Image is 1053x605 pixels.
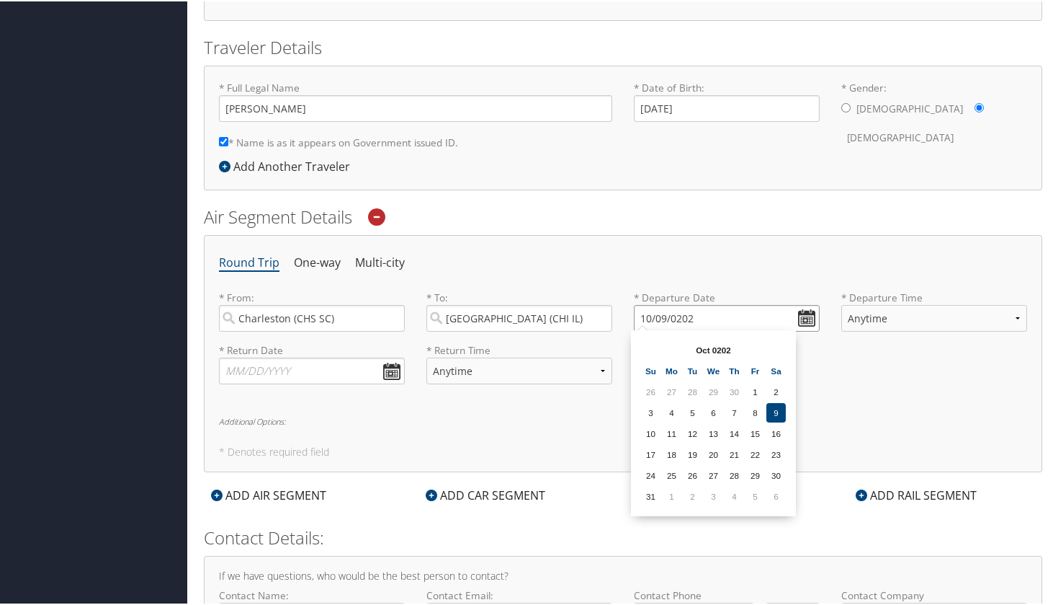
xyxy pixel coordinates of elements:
h2: Traveler Details [204,34,1042,58]
td: 26 [683,464,702,484]
h5: * Denotes required field [219,446,1027,456]
label: * Full Legal Name [219,79,612,120]
input: City or Airport Code [219,304,405,330]
td: 1 [662,485,681,505]
td: 23 [766,443,786,463]
div: ADD CAR SEGMENT [419,485,553,503]
h2: Air Segment Details [204,203,1042,228]
label: * Return Date [219,342,405,356]
th: Th [725,360,744,379]
td: 24 [641,464,660,484]
td: 30 [725,381,744,400]
td: 28 [725,464,744,484]
label: * From: [219,289,405,330]
li: Multi-city [355,249,405,275]
input: MM/DD/YYYY [634,304,820,330]
td: 15 [745,423,765,442]
td: 16 [766,423,786,442]
input: * Gender:[DEMOGRAPHIC_DATA][DEMOGRAPHIC_DATA] [974,102,984,111]
td: 21 [725,443,744,463]
td: 30 [766,464,786,484]
th: Fr [745,360,765,379]
td: 7 [725,402,744,421]
td: 6 [766,485,786,505]
select: * Departure Time [841,304,1027,330]
td: 8 [745,402,765,421]
div: ADD AIR SEGMENT [204,485,333,503]
label: * Name is as it appears on Government issued ID. [219,128,458,154]
label: * Date of Birth: [634,79,820,120]
label: * To: [426,289,612,330]
td: 18 [662,443,681,463]
td: 22 [745,443,765,463]
th: Tu [683,360,702,379]
td: 1 [745,381,765,400]
td: 3 [641,402,660,421]
td: 4 [725,485,744,505]
td: 31 [641,485,660,505]
td: 3 [704,485,723,505]
td: 27 [704,464,723,484]
td: 9 [766,402,786,421]
input: * Full Legal Name [219,94,612,120]
input: * Date of Birth: [634,94,820,120]
label: [DEMOGRAPHIC_DATA] [847,123,954,150]
td: 29 [745,464,765,484]
label: * Gender: [841,79,1027,151]
td: 26 [641,381,660,400]
th: Mo [662,360,681,379]
label: * Return Time [426,342,612,356]
li: Round Trip [219,249,279,275]
td: 5 [745,485,765,505]
li: One-way [294,249,341,275]
td: 27 [662,381,681,400]
h4: If we have questions, who would be the best person to contact? [219,570,1027,580]
div: ADD RAIL SEGMENT [849,485,985,503]
td: 11 [662,423,681,442]
td: 2 [766,381,786,400]
div: Add Another Traveler [219,156,357,174]
input: * Name is as it appears on Government issued ID. [219,136,228,145]
th: Oct 0202 [662,339,765,358]
td: 12 [683,423,702,442]
td: 29 [704,381,723,400]
td: 17 [641,443,660,463]
td: 14 [725,423,744,442]
h6: Additional Options: [219,416,1027,424]
label: * Departure Time [841,289,1027,342]
th: Su [641,360,660,379]
td: 6 [704,402,723,421]
input: * Gender:[DEMOGRAPHIC_DATA][DEMOGRAPHIC_DATA] [841,102,851,111]
td: 20 [704,443,723,463]
td: 2 [683,485,702,505]
label: Contact Phone [634,587,820,601]
td: 13 [704,423,723,442]
td: 28 [683,381,702,400]
td: 19 [683,443,702,463]
td: 4 [662,402,681,421]
input: City or Airport Code [426,304,612,330]
td: 25 [662,464,681,484]
th: We [704,360,723,379]
td: 10 [641,423,660,442]
h2: Contact Details: [204,524,1042,549]
label: [DEMOGRAPHIC_DATA] [856,94,963,121]
th: Sa [766,360,786,379]
label: * Departure Date [634,289,820,304]
td: 5 [683,402,702,421]
input: MM/DD/YYYY [219,356,405,383]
